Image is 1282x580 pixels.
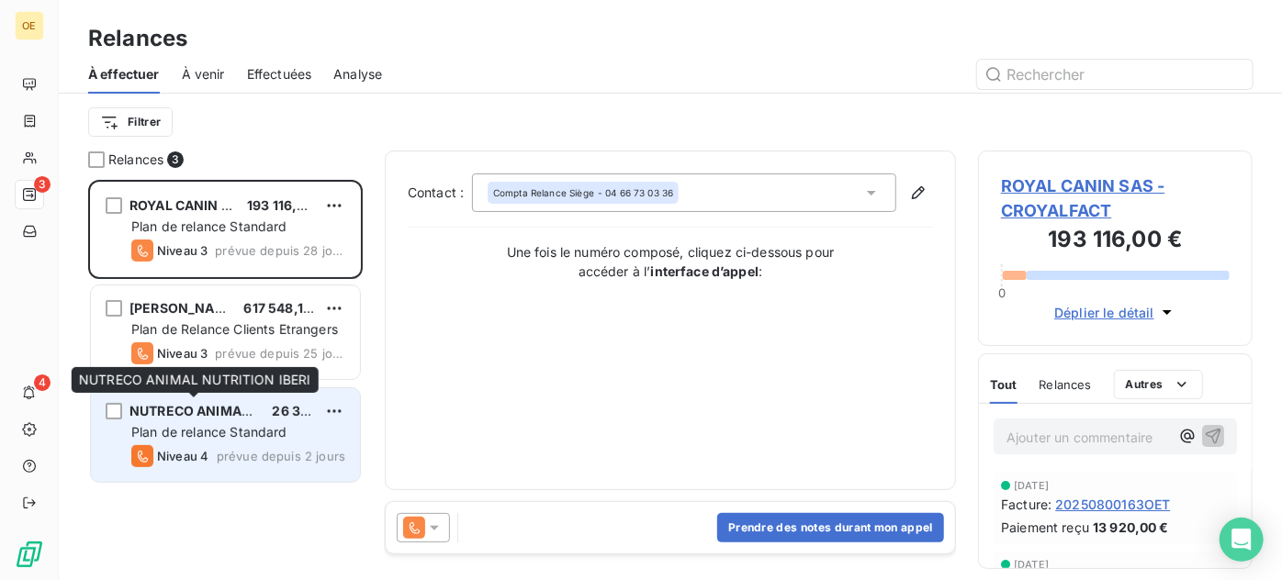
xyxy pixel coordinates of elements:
span: Tout [990,377,1018,392]
span: [DATE] [1014,480,1049,491]
button: Autres [1114,370,1203,399]
h3: 193 116,00 € [1001,223,1230,260]
span: [DATE] [1014,559,1049,570]
span: Niveau 4 [157,449,208,463]
span: NUTRECO ANIMAL NUTRITION IBERI [129,403,361,418]
span: Niveau 3 [157,243,208,258]
span: Relances [108,151,163,169]
div: - 04 66 73 03 36 [493,186,673,199]
span: Facture : [1001,495,1051,514]
span: Plan de Relance Clients Etrangers [131,321,338,337]
span: À effectuer [88,65,160,84]
span: Plan de relance Standard [131,218,287,234]
span: prévue depuis 2 jours [217,449,345,463]
span: prévue depuis 25 jours [215,346,345,361]
span: ROYAL CANIN SAS - CROYALFACT [1001,173,1230,223]
span: 26 359,00 € [272,403,351,418]
label: Contact : [408,184,472,202]
span: Analyse [333,65,382,84]
span: Plan de relance Standard [131,424,287,440]
h3: Relances [88,22,187,55]
span: Déplier le détail [1054,303,1154,322]
strong: interface d’appel [651,263,759,279]
span: Compta Relance Siège [493,186,594,199]
button: Déplier le détail [1049,302,1182,323]
span: Paiement reçu [1001,518,1089,537]
span: ROYAL CANIN SAS [129,197,247,213]
span: Relances [1040,377,1092,392]
span: Effectuées [247,65,312,84]
span: 3 [167,151,184,168]
button: Prendre des notes durant mon appel [717,513,944,542]
span: NUTRECO ANIMAL NUTRITION IBERI [79,372,311,387]
span: 4 [34,374,51,391]
span: 3 [34,176,51,193]
span: 20250800163OET [1055,495,1170,514]
span: Niveau 3 [157,346,208,361]
span: 617 548,19 € [243,300,323,316]
span: prévue depuis 28 jours [215,243,345,258]
p: Une fois le numéro composé, cliquez ci-dessous pour accéder à l’ : [487,242,854,281]
div: grid [88,180,363,580]
span: À venir [182,65,225,84]
input: Rechercher [977,60,1253,89]
button: Filtrer [88,107,173,137]
span: 13 920,00 € [1093,518,1169,537]
span: 193 116,00 € [247,197,326,213]
div: OE [15,11,44,40]
div: Open Intercom Messenger [1220,518,1264,562]
span: [PERSON_NAME] [129,300,240,316]
img: Logo LeanPay [15,540,44,569]
span: 0 [998,285,1006,300]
